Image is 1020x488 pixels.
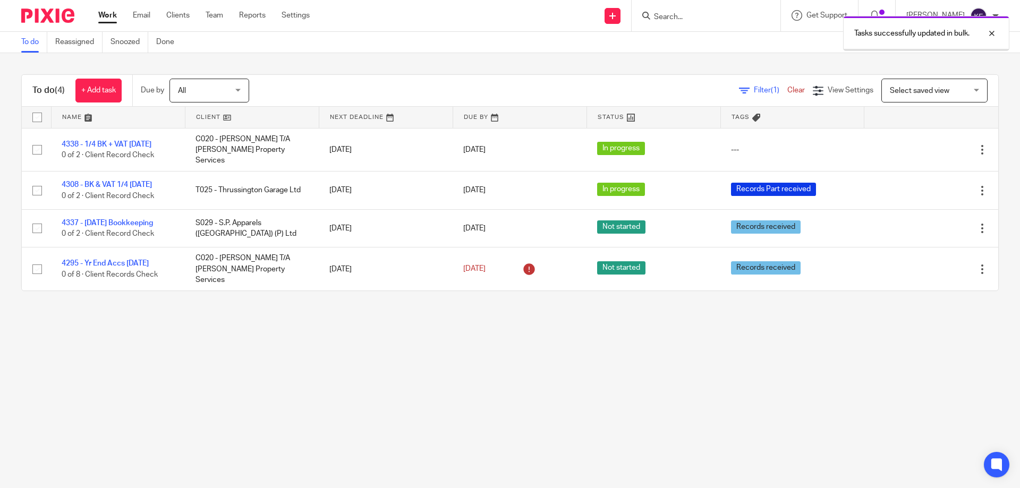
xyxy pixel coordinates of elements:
[732,114,750,120] span: Tags
[185,209,319,247] td: S029 - S.P. Apparels ([GEOGRAPHIC_DATA]) (P) Ltd
[828,87,873,94] span: View Settings
[62,151,154,159] span: 0 of 2 · Client Record Check
[62,260,149,267] a: 4295 - Yr End Accs [DATE]
[98,10,117,21] a: Work
[597,261,645,275] span: Not started
[463,146,486,153] span: [DATE]
[597,142,645,155] span: In progress
[32,85,65,96] h1: To do
[282,10,310,21] a: Settings
[206,10,223,21] a: Team
[110,32,148,53] a: Snoozed
[156,32,182,53] a: Done
[731,261,801,275] span: Records received
[21,32,47,53] a: To do
[185,128,319,172] td: C020 - [PERSON_NAME] T/A [PERSON_NAME] Property Services
[319,247,453,290] td: [DATE]
[463,187,486,194] span: [DATE]
[970,7,987,24] img: svg%3E
[62,219,153,227] a: 4337 - [DATE] Bookkeeping
[319,128,453,172] td: [DATE]
[178,87,186,95] span: All
[731,220,801,234] span: Records received
[185,172,319,209] td: T025 - Thrussington Garage Ltd
[62,271,158,278] span: 0 of 8 · Client Records Check
[62,192,154,200] span: 0 of 2 · Client Record Check
[771,87,779,94] span: (1)
[319,172,453,209] td: [DATE]
[854,28,970,39] p: Tasks successfully updated in bulk.
[597,183,645,196] span: In progress
[62,181,152,189] a: 4308 - BK & VAT 1/4 [DATE]
[597,220,645,234] span: Not started
[319,209,453,247] td: [DATE]
[141,85,164,96] p: Due by
[239,10,266,21] a: Reports
[185,247,319,290] td: C020 - [PERSON_NAME] T/A [PERSON_NAME] Property Services
[133,10,150,21] a: Email
[62,230,154,237] span: 0 of 2 · Client Record Check
[890,87,949,95] span: Select saved view
[166,10,190,21] a: Clients
[21,8,74,23] img: Pixie
[55,86,65,95] span: (4)
[463,225,486,232] span: [DATE]
[75,79,122,102] a: + Add task
[62,141,151,148] a: 4338 - 1/4 BK + VAT [DATE]
[463,266,486,273] span: [DATE]
[55,32,103,53] a: Reassigned
[731,183,816,196] span: Records Part received
[731,144,854,155] div: ---
[787,87,805,94] a: Clear
[754,87,787,94] span: Filter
